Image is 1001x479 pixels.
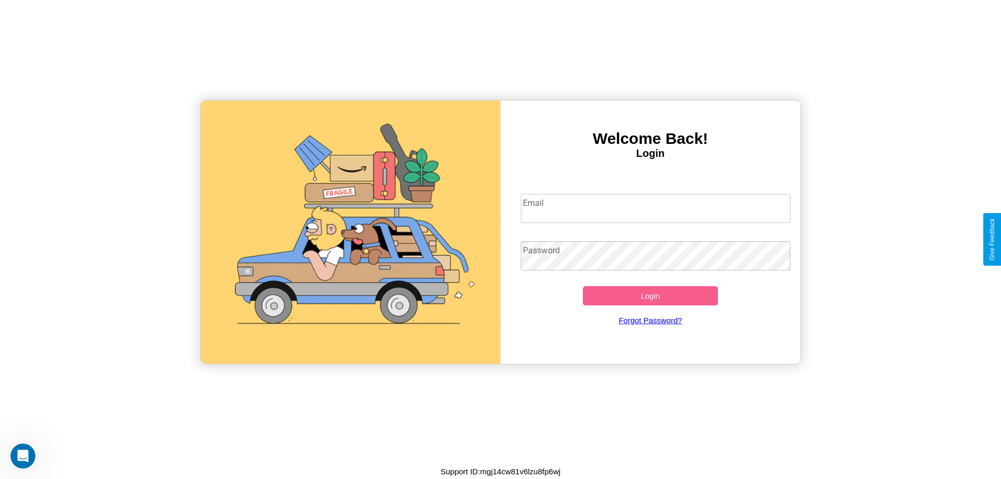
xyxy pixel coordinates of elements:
h4: Login [500,148,800,159]
div: Give Feedback [988,218,996,261]
button: Login [583,286,718,305]
iframe: Intercom live chat [10,444,35,469]
a: Forgot Password? [516,305,786,335]
p: Support ID: mgj14cw81v6lzu8fp6wj [441,464,560,478]
img: gif [201,101,500,364]
h3: Welcome Back! [500,130,800,148]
